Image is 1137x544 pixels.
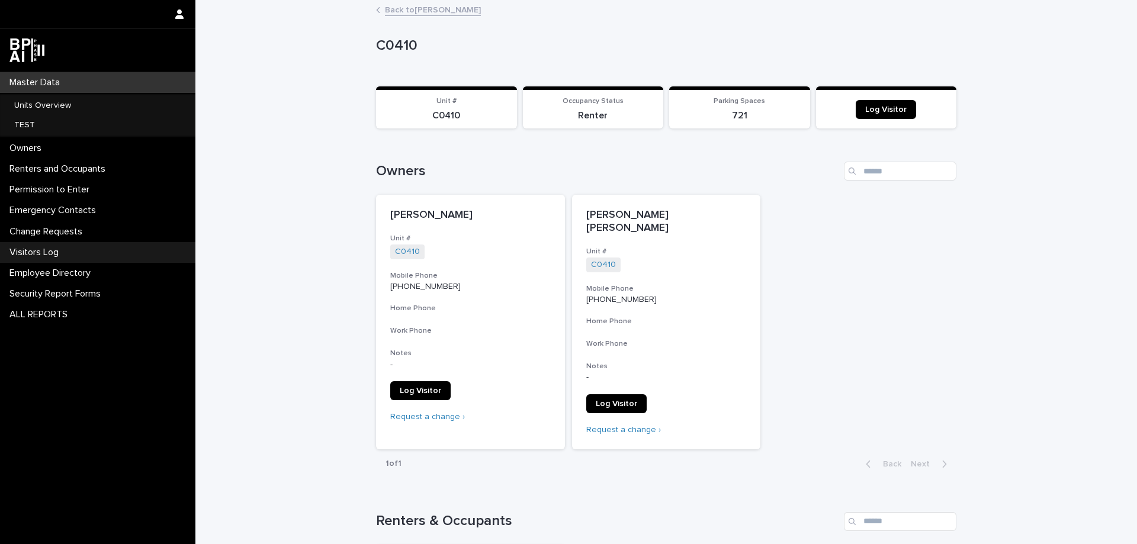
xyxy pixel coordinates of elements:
[390,271,551,281] h3: Mobile Phone
[596,400,637,408] span: Log Visitor
[376,195,565,449] a: [PERSON_NAME]Unit #C0410 Mobile Phone[PHONE_NUMBER]Home PhoneWork PhoneNotes-Log VisitorRequest a...
[586,209,747,234] p: [PERSON_NAME] [PERSON_NAME]
[5,143,51,154] p: Owners
[5,205,105,216] p: Emergency Contacts
[5,184,99,195] p: Permission to Enter
[395,247,420,257] a: C0410
[586,247,747,256] h3: Unit #
[5,247,68,258] p: Visitors Log
[5,120,44,130] p: TEST
[586,295,657,304] a: [PHONE_NUMBER]
[385,2,481,16] a: Back to[PERSON_NAME]
[383,110,510,121] p: C0410
[400,387,441,395] span: Log Visitor
[676,110,803,121] p: 721
[390,360,551,370] p: -
[390,349,551,358] h3: Notes
[376,37,952,54] p: C0410
[586,426,661,434] a: Request a change ›
[390,282,461,291] a: [PHONE_NUMBER]
[436,98,457,105] span: Unit #
[376,449,411,478] p: 1 of 1
[5,288,110,300] p: Security Report Forms
[390,304,551,313] h3: Home Phone
[5,101,81,111] p: Units Overview
[5,268,100,279] p: Employee Directory
[572,195,761,449] a: [PERSON_NAME] [PERSON_NAME]Unit #C0410 Mobile Phone[PHONE_NUMBER]Home PhoneWork PhoneNotes-Log Vi...
[390,234,551,243] h3: Unit #
[844,512,956,531] input: Search
[586,372,747,382] p: -
[844,162,956,181] input: Search
[906,459,956,469] button: Next
[714,98,765,105] span: Parking Spaces
[586,394,647,413] a: Log Visitor
[9,38,44,62] img: dwgmcNfxSF6WIOOXiGgu
[530,110,657,121] p: Renter
[586,317,747,326] h3: Home Phone
[856,459,906,469] button: Back
[876,460,901,468] span: Back
[390,326,551,336] h3: Work Phone
[856,100,916,119] a: Log Visitor
[586,362,747,371] h3: Notes
[5,163,115,175] p: Renters and Occupants
[591,260,616,270] a: C0410
[390,381,451,400] a: Log Visitor
[5,309,77,320] p: ALL REPORTS
[390,209,551,222] p: [PERSON_NAME]
[911,460,937,468] span: Next
[5,77,69,88] p: Master Data
[376,513,839,530] h1: Renters & Occupants
[865,105,907,114] span: Log Visitor
[563,98,624,105] span: Occupancy Status
[376,163,839,180] h1: Owners
[586,284,747,294] h3: Mobile Phone
[586,339,747,349] h3: Work Phone
[5,226,92,237] p: Change Requests
[390,413,465,421] a: Request a change ›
